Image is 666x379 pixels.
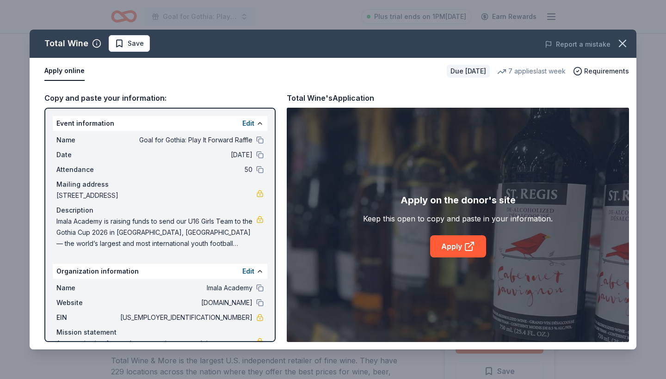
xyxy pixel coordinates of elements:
[44,92,276,104] div: Copy and paste your information:
[118,297,253,308] span: [DOMAIN_NAME]
[401,193,516,208] div: Apply on the donor's site
[584,66,629,77] span: Requirements
[118,134,253,146] span: Goal for Gothia: Play It Forward Raffle
[56,282,118,293] span: Name
[56,190,256,201] span: [STREET_ADDRESS]
[44,36,88,51] div: Total Wine
[56,327,264,338] div: Mission statement
[109,35,150,52] button: Save
[56,149,118,160] span: Date
[118,164,253,175] span: 50
[56,216,256,249] span: Imala Academy is raising funds to send our U16 Girls Team to the Gothia Cup 2026 in [GEOGRAPHIC_D...
[56,312,118,323] span: EIN
[56,164,118,175] span: Attendance
[56,205,264,216] div: Description
[128,38,144,49] span: Save
[56,297,118,308] span: Website
[242,118,254,129] button: Edit
[56,134,118,146] span: Name
[56,179,264,190] div: Mailing address
[242,266,254,277] button: Edit
[545,39,610,50] button: Report a mistake
[447,65,490,78] div: Due [DATE]
[56,338,256,360] span: An organization focused on recreation, sports, leisure, or athletics. It received its nonprofit s...
[118,282,253,293] span: Imala Academy
[53,116,267,131] div: Event information
[44,61,85,81] button: Apply online
[118,149,253,160] span: [DATE]
[573,66,629,77] button: Requirements
[363,213,553,224] div: Keep this open to copy and paste in your information.
[53,264,267,279] div: Organization information
[430,235,486,257] a: Apply
[497,66,566,77] div: 7 applies last week
[287,92,374,104] div: Total Wine's Application
[118,312,253,323] span: [US_EMPLOYER_IDENTIFICATION_NUMBER]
